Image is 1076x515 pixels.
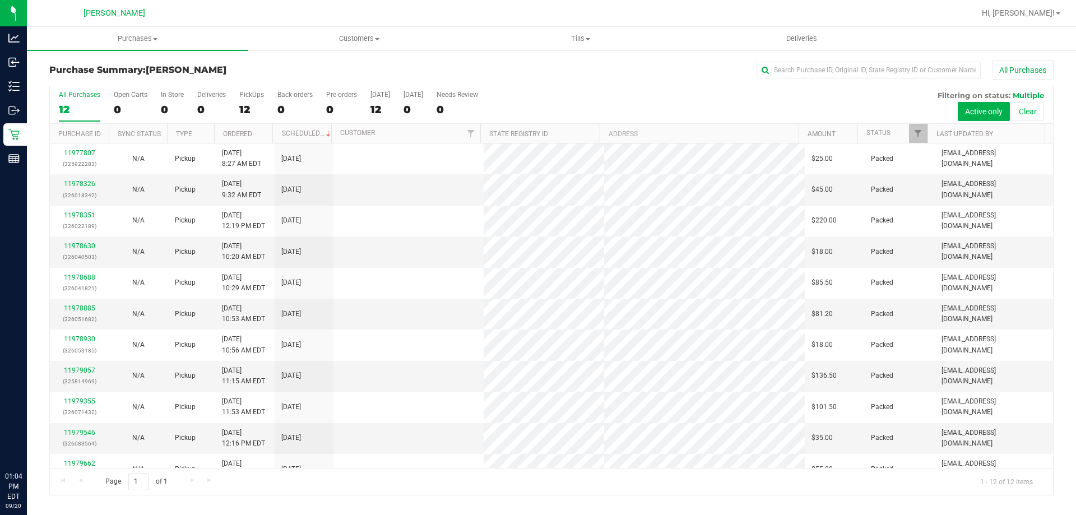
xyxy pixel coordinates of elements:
span: [EMAIL_ADDRESS][DOMAIN_NAME] [941,210,1046,231]
div: [DATE] [370,91,390,99]
button: All Purchases [992,61,1054,80]
span: [PERSON_NAME] [146,64,226,75]
span: [DATE] 12:19 PM EDT [222,210,265,231]
span: [DATE] [281,433,301,443]
span: Pickup [175,184,196,195]
span: Pickup [175,277,196,288]
button: Active only [958,102,1010,121]
p: 09/20 [5,502,22,510]
button: N/A [132,277,145,288]
a: 11979355 [64,397,95,405]
th: Address [600,124,799,143]
span: $18.00 [811,247,833,257]
p: (325814969) [57,376,102,387]
span: Packed [871,464,893,475]
div: 12 [59,103,100,116]
p: (326041821) [57,283,102,294]
a: Customers [248,27,470,50]
span: Pickup [175,340,196,350]
a: 11978688 [64,273,95,281]
span: Pickup [175,154,196,164]
button: N/A [132,247,145,257]
span: Customers [249,34,469,44]
a: Deliveries [691,27,912,50]
div: 0 [114,103,147,116]
span: Pickup [175,370,196,381]
span: Not Applicable [132,185,145,193]
span: [DATE] 10:20 AM EDT [222,241,265,262]
span: Packed [871,402,893,412]
span: [DATE] [281,154,301,164]
span: [EMAIL_ADDRESS][DOMAIN_NAME] [941,272,1046,294]
span: Multiple [1013,91,1044,100]
a: Customer [340,129,375,137]
span: $101.50 [811,402,837,412]
span: Not Applicable [132,310,145,318]
a: State Registry ID [489,130,548,138]
span: [DATE] [281,370,301,381]
a: Last Updated By [936,130,993,138]
div: In Store [161,91,184,99]
a: Filter [462,124,480,143]
button: N/A [132,215,145,226]
button: N/A [132,433,145,443]
span: Packed [871,309,893,319]
span: Packed [871,433,893,443]
div: 0 [326,103,357,116]
span: Pickup [175,215,196,226]
a: Status [866,129,891,137]
span: Not Applicable [132,155,145,163]
input: 1 [128,473,149,490]
span: [DATE] 9:32 AM EDT [222,179,261,200]
span: [DATE] 11:15 AM EDT [222,365,265,387]
span: Pickup [175,309,196,319]
a: 11978326 [64,180,95,188]
a: 11978630 [64,242,95,250]
div: Pre-orders [326,91,357,99]
a: Scheduled [282,129,333,137]
span: $25.00 [811,154,833,164]
span: [DATE] [281,184,301,195]
div: [DATE] [403,91,423,99]
span: Not Applicable [132,434,145,442]
span: [DATE] 10:53 AM EDT [222,303,265,324]
a: 11979057 [64,366,95,374]
a: Purchases [27,27,248,50]
span: [EMAIL_ADDRESS][DOMAIN_NAME] [941,334,1046,355]
span: [DATE] 12:16 PM EDT [222,428,265,449]
p: (325922283) [57,159,102,169]
div: 0 [161,103,184,116]
span: [EMAIL_ADDRESS][DOMAIN_NAME] [941,428,1046,449]
div: Open Carts [114,91,147,99]
span: [DATE] [281,277,301,288]
a: 11979546 [64,429,95,437]
a: Sync Status [118,130,161,138]
a: 11979662 [64,460,95,467]
span: [EMAIL_ADDRESS][DOMAIN_NAME] [941,396,1046,417]
a: 11978885 [64,304,95,312]
div: Needs Review [437,91,478,99]
span: [DATE] 11:53 AM EDT [222,396,265,417]
a: Amount [808,130,836,138]
p: (326018342) [57,190,102,201]
span: [DATE] 8:27 AM EDT [222,148,261,169]
span: [EMAIL_ADDRESS][DOMAIN_NAME] [941,241,1046,262]
span: 1 - 12 of 12 items [971,473,1042,490]
span: Pickup [175,402,196,412]
p: (326053185) [57,345,102,356]
inline-svg: Inbound [8,57,20,68]
a: Purchase ID [58,130,101,138]
button: N/A [132,402,145,412]
div: 0 [403,103,423,116]
iframe: Resource center [11,425,45,459]
span: Deliveries [771,34,832,44]
span: [PERSON_NAME] [84,8,145,18]
button: N/A [132,464,145,475]
span: Not Applicable [132,465,145,473]
span: [EMAIL_ADDRESS][DOMAIN_NAME] [941,179,1046,200]
span: $45.00 [811,184,833,195]
span: Tills [470,34,690,44]
button: N/A [132,309,145,319]
inline-svg: Inventory [8,81,20,92]
div: 0 [277,103,313,116]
